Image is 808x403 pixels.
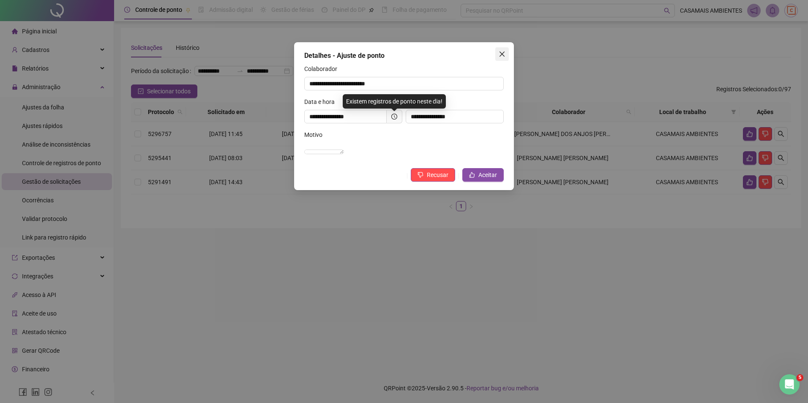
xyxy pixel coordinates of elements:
[304,51,504,61] div: Detalhes - Ajuste de ponto
[304,64,343,74] label: Colaborador
[411,168,455,182] button: Recusar
[499,51,505,57] span: close
[779,374,800,395] iframe: Intercom live chat
[304,130,328,139] label: Motivo
[462,168,504,182] button: Aceitar
[495,47,509,61] button: Close
[427,170,448,180] span: Recusar
[391,114,397,120] span: clock-circle
[418,172,423,178] span: dislike
[797,374,803,381] span: 5
[343,94,446,109] div: Existem registros de ponto neste dia!
[469,172,475,178] span: like
[304,97,340,106] label: Data e hora
[478,170,497,180] span: Aceitar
